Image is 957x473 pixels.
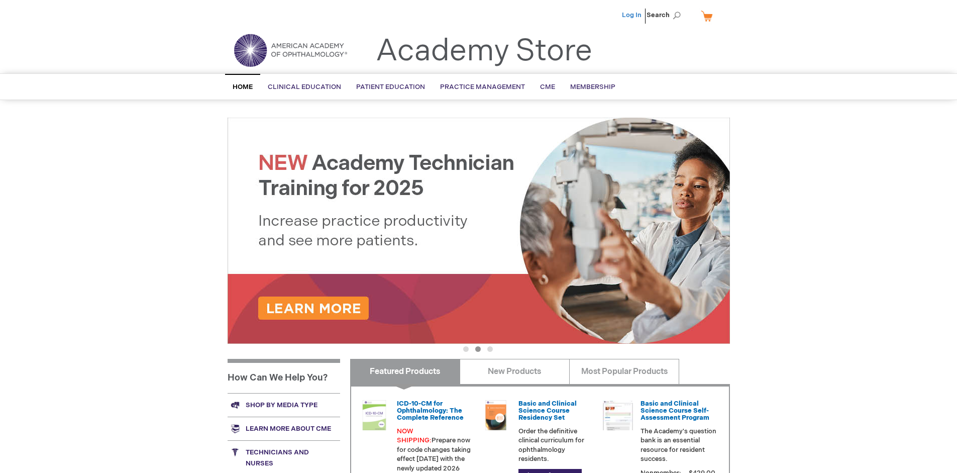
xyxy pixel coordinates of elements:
button: 1 of 3 [463,346,469,352]
a: Academy Store [376,33,592,69]
a: Learn more about CME [228,417,340,440]
p: The Academy's question bank is an essential resource for resident success. [641,427,717,464]
button: 3 of 3 [487,346,493,352]
img: 02850963u_47.png [481,400,511,430]
span: Home [233,83,253,91]
span: CME [540,83,555,91]
a: ICD-10-CM for Ophthalmology: The Complete Reference [397,400,464,422]
span: Patient Education [356,83,425,91]
a: Log In [622,11,642,19]
h1: How Can We Help You? [228,359,340,393]
font: NOW SHIPPING: [397,427,432,445]
a: Shop by media type [228,393,340,417]
a: Basic and Clinical Science Course Self-Assessment Program [641,400,709,422]
span: Practice Management [440,83,525,91]
span: Membership [570,83,615,91]
a: Basic and Clinical Science Course Residency Set [518,400,577,422]
img: bcscself_20.jpg [603,400,633,430]
button: 2 of 3 [475,346,481,352]
span: Search [647,5,685,25]
img: 0120008u_42.png [359,400,389,430]
p: Order the definitive clinical curriculum for ophthalmology residents. [518,427,595,464]
a: New Products [460,359,570,384]
span: Clinical Education [268,83,341,91]
a: Featured Products [350,359,460,384]
a: Most Popular Products [569,359,679,384]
